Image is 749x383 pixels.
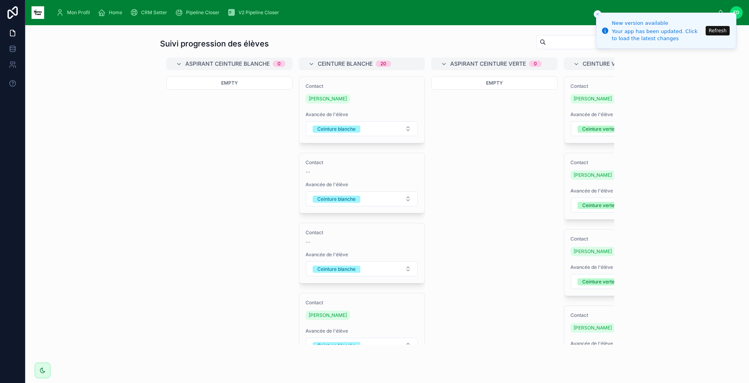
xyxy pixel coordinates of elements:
div: Ceinture verte [582,202,615,209]
div: Ceinture verte [582,278,615,285]
a: [PERSON_NAME] [570,323,615,333]
span: [PERSON_NAME] [309,96,347,102]
button: Refresh [706,26,730,35]
button: Select Button [571,198,683,213]
span: Contact [570,83,683,89]
span: [PERSON_NAME] [574,172,612,178]
button: Select Button [571,274,683,289]
div: 0 [534,61,537,67]
a: Mon Profil [54,6,95,20]
a: CRM Setter [128,6,173,20]
span: [PERSON_NAME] [574,325,612,331]
span: Contact [306,159,418,166]
span: Contact [306,83,418,89]
a: Home [95,6,128,20]
a: [PERSON_NAME] [570,247,615,256]
span: Contact [570,236,683,242]
div: Ceinture blanche [317,266,356,273]
span: -- [306,169,310,175]
span: Avancée de l'élève [570,264,683,270]
span: Pipeline Closer [186,9,220,16]
a: Pipeline Closer [173,6,225,20]
span: Avancée de l'élève [570,340,683,347]
span: ED [733,9,740,16]
div: Ceinture blanche [317,196,356,203]
div: scrollable content [50,4,717,21]
a: [PERSON_NAME] [570,94,615,104]
img: App logo [32,6,44,19]
a: V2 Pipeline Closer [225,6,285,20]
div: Ceinture blanche [317,342,356,349]
span: Mon Profil [67,9,90,16]
div: Ceinture verte [582,126,615,133]
h1: Suivi progression des élèves [160,38,269,49]
span: [PERSON_NAME] [309,312,347,318]
span: Contact [306,300,418,306]
div: New version available [612,19,703,27]
span: V2 Pipeline Closer [238,9,279,16]
span: Contact [306,229,418,236]
span: Aspirant ceinture blanche [185,60,270,68]
span: Ceinture blanche [318,60,373,68]
div: Ceinture blanche [317,126,356,133]
span: Contact [570,312,683,318]
button: Close toast [594,10,602,18]
span: Contact [570,159,683,166]
a: [PERSON_NAME] [306,311,350,320]
button: Select Button [306,121,418,136]
button: Select Button [306,261,418,276]
span: Avancée de l'élève [570,188,683,194]
span: -- [306,239,310,245]
span: [PERSON_NAME] [574,248,612,255]
span: Avancée de l'élève [306,328,418,334]
span: Avancée de l'élève [306,111,418,118]
button: Select Button [571,121,683,136]
div: 20 [380,61,386,67]
button: Select Button [306,191,418,206]
span: Ceinture verte [583,60,629,68]
span: Avancée de l'élève [306,252,418,258]
div: 0 [278,61,281,67]
span: Empty [486,80,503,86]
span: Home [109,9,122,16]
button: Select Button [306,338,418,353]
span: Aspirant ceinture verte [450,60,526,68]
span: [PERSON_NAME] [574,96,612,102]
span: Avancée de l'élève [570,111,683,118]
span: Avancée de l'élève [306,181,418,188]
a: [PERSON_NAME] [570,170,615,180]
span: CRM Setter [141,9,167,16]
div: Your app has been updated. Click to load the latest changes [612,28,703,42]
a: [PERSON_NAME] [306,94,350,104]
span: Empty [221,80,238,86]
